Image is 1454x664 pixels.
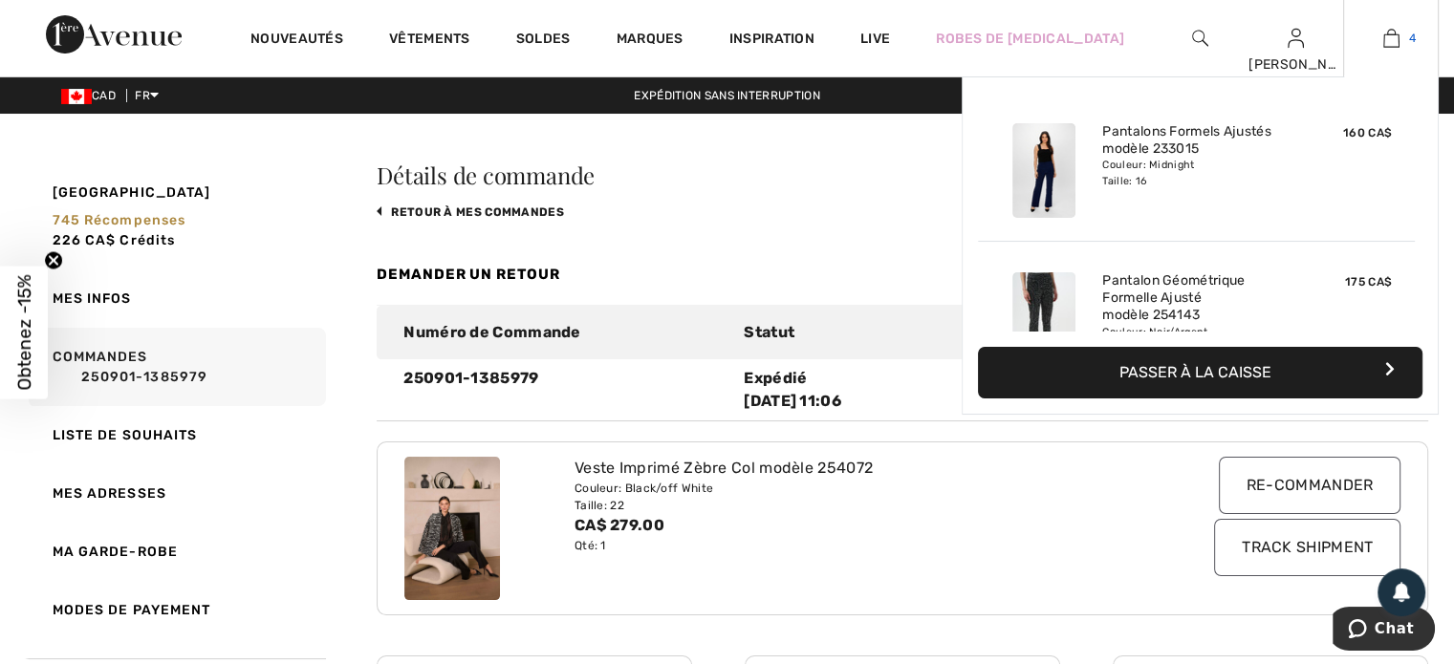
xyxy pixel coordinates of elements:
a: Nouveautés [250,31,343,51]
span: 226 CA$ Crédits [53,232,176,248]
a: 4 [1344,27,1438,50]
div: Veste Imprimé Zèbre Col modèle 254072 [575,457,1146,480]
span: 4 [1409,30,1416,47]
button: Passer à la caisse [978,347,1422,398]
input: Track Shipment [1214,519,1400,576]
span: 745 récompenses [53,212,186,228]
div: 250901-1385979 [392,367,732,413]
div: Qté: 1 [575,537,1146,554]
a: Demander un retour [377,266,559,283]
img: joseph-ribkoff-jackets-blazers-black-off-white_254072_1_d3f3_search.jpg [404,457,500,600]
img: recherche [1192,27,1208,50]
a: Mes adresses [25,464,326,523]
div: Expédié [DATE] 11:06 [744,367,1061,413]
img: Pantalons Formels Ajustés modèle 233015 [1012,123,1075,218]
img: Mon panier [1383,27,1400,50]
h3: Détails de commande [377,163,1428,186]
span: 160 CA$ [1343,126,1392,139]
span: 175 CA$ [1345,275,1392,289]
div: Couleur: Midnight Taille: 16 [1102,158,1291,188]
img: Pantalon Géométrique Formelle Ajusté modèle 254143 [1012,272,1075,367]
iframe: Ouvre un widget dans lequel vous pouvez chatter avec l’un de nos agents [1333,607,1435,654]
img: Mes infos [1288,27,1304,50]
div: Numéro de Commande [392,321,732,344]
span: CAD [61,89,123,102]
div: CA$ 279.00 [575,514,1146,537]
a: retour à mes commandes [377,205,564,219]
a: Se connecter [1288,29,1304,47]
a: Pantalons Formels Ajustés modèle 233015 [1102,123,1291,158]
span: Inspiration [729,31,814,51]
div: Couleur: Noir/Argent Taille: 16 [1102,325,1291,355]
span: Obtenez -15% [13,274,35,390]
a: Modes de payement [25,581,326,639]
div: [PERSON_NAME] [1248,54,1342,75]
a: Vêtements [389,31,470,51]
div: Statut [732,321,1073,344]
a: Commandes [25,328,326,406]
a: Soldes [516,31,571,51]
a: 250901-1385979 [53,367,320,387]
span: FR [135,89,159,102]
a: Liste de souhaits [25,406,326,464]
img: 1ère Avenue [46,15,182,54]
a: Mes infos [25,269,326,328]
input: Re-commander [1219,457,1401,514]
a: Marques [617,31,684,51]
div: Taille: 22 [575,497,1146,514]
button: Close teaser [44,250,63,269]
a: Robes de [MEDICAL_DATA] [936,29,1124,49]
span: [GEOGRAPHIC_DATA] [53,182,211,203]
a: Pantalon Géométrique Formelle Ajusté modèle 254143 [1102,272,1291,325]
a: Ma garde-robe [25,523,326,581]
div: Couleur: Black/off White [575,480,1146,497]
img: Canadian Dollar [61,89,92,104]
a: Live [860,29,890,49]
